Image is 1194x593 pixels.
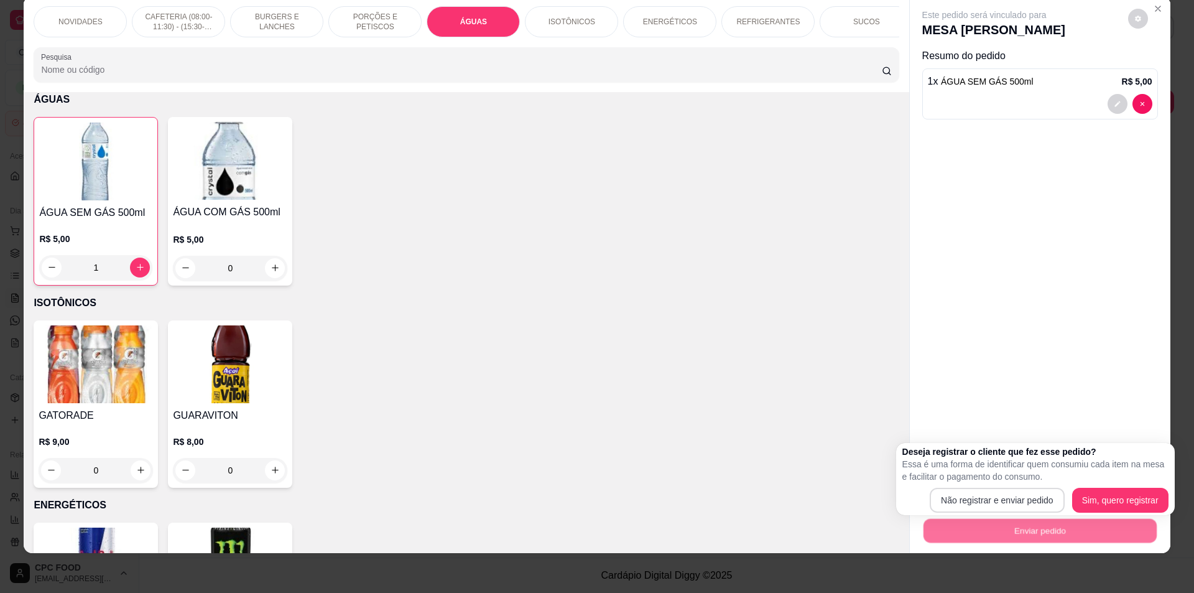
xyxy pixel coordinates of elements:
[1132,94,1152,114] button: decrease-product-quantity
[39,205,152,220] h4: ÁGUA SEM GÁS 500ml
[922,49,1158,63] p: Resumo do pedido
[175,460,195,480] button: decrease-product-quantity
[39,436,153,448] p: R$ 9,00
[1108,94,1127,114] button: decrease-product-quantity
[39,123,152,200] img: product-image
[930,488,1065,513] button: Não registrar e enviar pedido
[339,12,411,32] p: PORÇÕES E PETISCOS
[922,21,1065,39] p: MESA [PERSON_NAME]
[923,519,1156,543] button: Enviar pedido
[173,408,287,423] h4: GUARAVITON
[265,258,285,278] button: increase-product-quantity
[548,17,595,27] p: ISOTÔNICOS
[41,460,61,480] button: decrease-product-quantity
[41,52,76,62] label: Pesquisa
[173,325,287,403] img: product-image
[265,460,285,480] button: increase-product-quantity
[131,460,150,480] button: increase-product-quantity
[1122,75,1152,88] p: R$ 5,00
[130,258,150,278] button: increase-product-quantity
[173,436,287,448] p: R$ 8,00
[58,17,103,27] p: NOVIDADES
[42,258,62,278] button: decrease-product-quantity
[928,74,1034,89] p: 1 x
[241,12,313,32] p: BURGERS E LANCHES
[39,325,153,403] img: product-image
[34,498,899,513] p: ENERGÉTICOS
[902,446,1169,458] h2: Deseja registrar o cliente que fez esse pedido?
[902,458,1169,483] p: Essa é uma forma de identificar quem consumiu cada item na mesa e facilitar o pagamento do consumo.
[922,9,1065,21] p: Este pedido será vinculado para
[173,205,287,220] h4: ÁGUA COM GÁS 500ml
[39,408,153,423] h4: GATORADE
[941,77,1034,86] span: ÁGUA SEM GÁS 500ml
[1072,488,1169,513] button: Sim, quero registrar
[1128,9,1148,29] button: decrease-product-quantity
[173,233,287,246] p: R$ 5,00
[736,17,800,27] p: REFRIGERANTES
[173,122,287,200] img: product-image
[34,92,899,107] p: ÁGUAS
[41,63,881,76] input: Pesquisa
[142,12,215,32] p: CAFETERIA (08:00-11:30) - (15:30-18:00)
[34,296,899,311] p: ISOTÔNICOS
[39,233,152,245] p: R$ 5,00
[643,17,697,27] p: ENERGÉTICOS
[460,17,487,27] p: ÁGUAS
[175,258,195,278] button: decrease-product-quantity
[853,17,880,27] p: SUCOS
